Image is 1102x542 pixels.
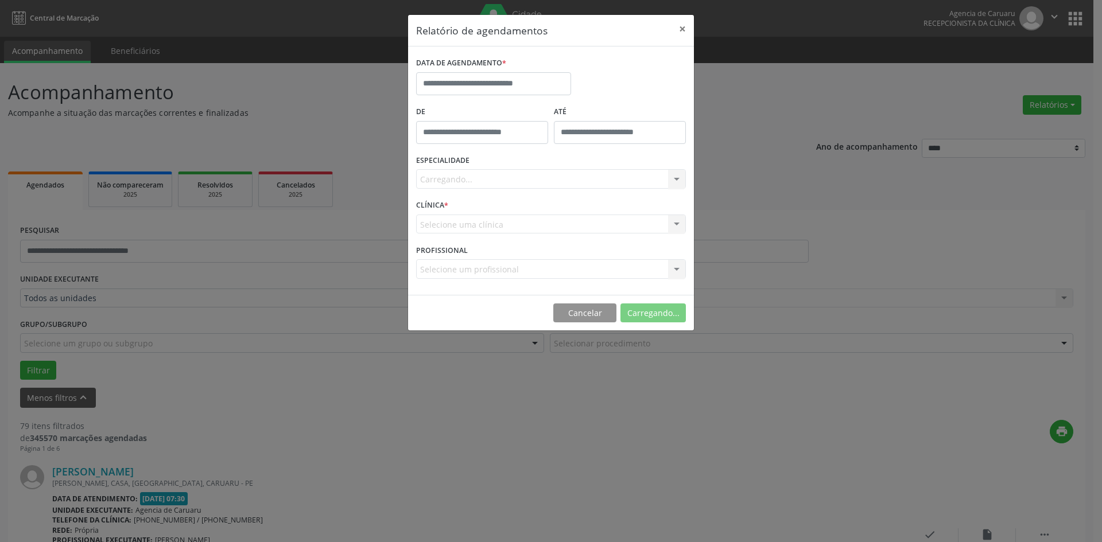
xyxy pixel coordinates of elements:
button: Carregando... [620,303,686,323]
button: Close [671,15,694,43]
h5: Relatório de agendamentos [416,23,548,38]
label: De [416,103,548,121]
label: DATA DE AGENDAMENTO [416,54,506,72]
label: PROFISSIONAL [416,241,468,259]
button: Cancelar [553,303,616,323]
label: ATÉ [554,103,686,121]
label: ESPECIALIDADE [416,152,469,170]
label: CLÍNICA [416,197,448,215]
